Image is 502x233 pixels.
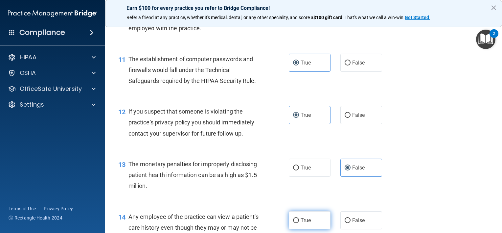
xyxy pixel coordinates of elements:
span: 14 [118,213,126,221]
span: False [352,217,365,223]
span: Ⓒ Rectangle Health 2024 [9,215,62,221]
strong: $100 gift card [313,15,342,20]
a: Settings [8,101,96,109]
span: The monetary penalties for improperly disclosing patient health information can be as high as $1.... [128,161,257,189]
input: True [293,113,299,118]
input: False [345,166,351,170]
span: 12 [118,108,126,116]
span: True [301,217,311,223]
p: Settings [20,101,44,109]
strong: Get Started [405,15,429,20]
span: False [352,165,365,171]
p: OfficeSafe University [20,85,82,93]
span: Refer a friend at any practice, whether it's medical, dental, or any other speciality, and score a [126,15,313,20]
a: OfficeSafe University [8,85,96,93]
h4: Compliance [19,28,65,37]
input: False [345,113,351,118]
button: Open Resource Center, 2 new notifications [476,30,495,49]
span: False [352,112,365,118]
span: True [301,112,311,118]
button: Close [491,2,497,13]
input: True [293,166,299,170]
span: True [301,60,311,66]
a: Get Started [405,15,430,20]
input: False [345,61,351,65]
a: Privacy Policy [44,205,73,212]
span: 11 [118,56,126,64]
a: HIPAA [8,53,96,61]
span: ! That's what we call a win-win. [342,15,405,20]
span: False [352,60,365,66]
div: 2 [493,34,495,42]
input: True [293,61,299,65]
a: OSHA [8,69,96,77]
input: True [293,218,299,223]
a: Terms of Use [9,205,36,212]
img: PMB logo [8,7,97,20]
span: If you suspect that someone is violating the practice's privacy policy you should immediately con... [128,108,255,137]
p: Earn $100 for every practice you refer to Bridge Compliance! [126,5,481,11]
span: The establishment of computer passwords and firewalls would fall under the Technical Safeguards r... [128,56,256,84]
span: True [301,165,311,171]
input: False [345,218,351,223]
span: 13 [118,161,126,168]
p: OSHA [20,69,36,77]
p: HIPAA [20,53,36,61]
